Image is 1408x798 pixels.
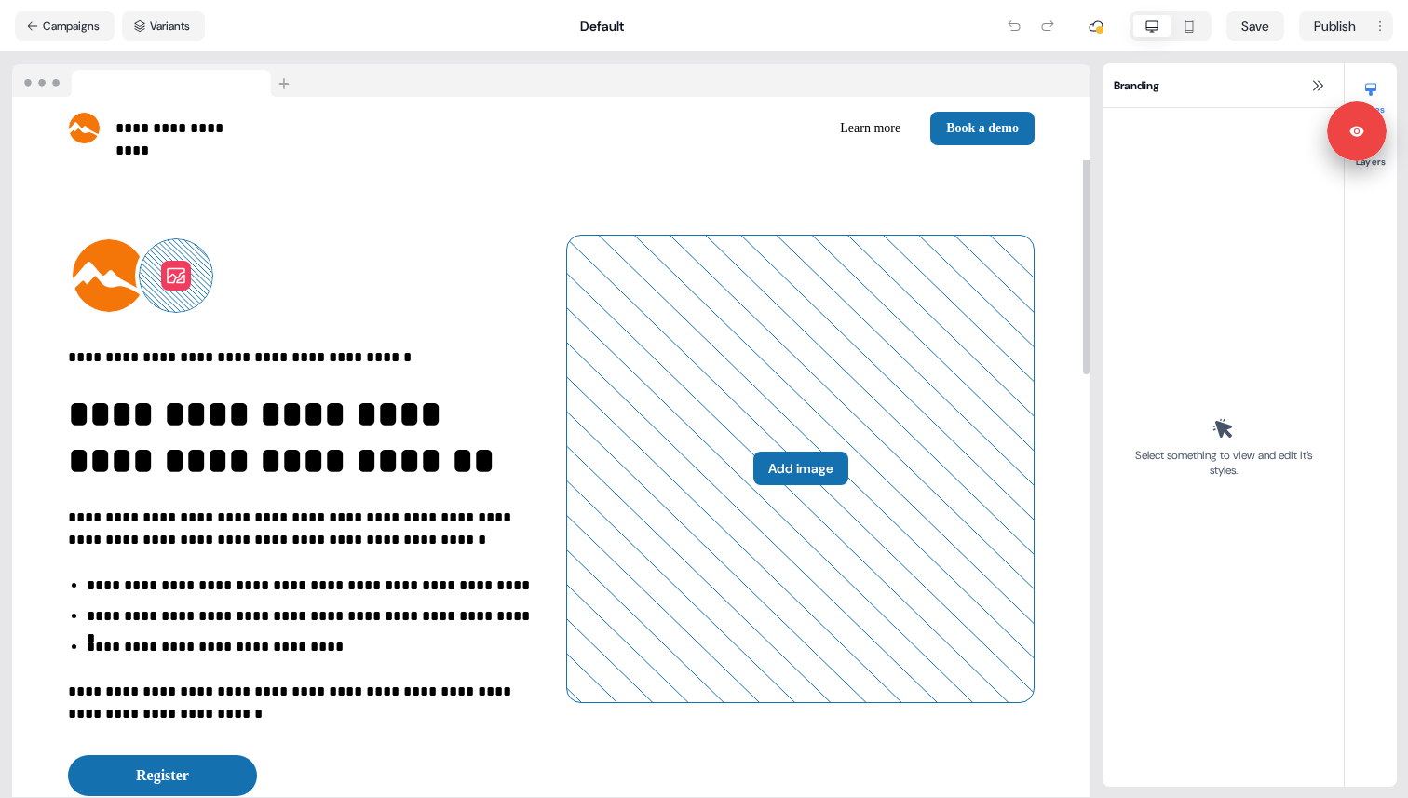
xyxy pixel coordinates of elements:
[930,112,1035,145] button: Book a demo
[1299,11,1367,41] button: Publish
[753,452,848,485] button: Add image
[580,17,624,35] div: Default
[1129,448,1318,478] div: Select something to view and edit it’s styles.
[1226,11,1284,41] button: Save
[559,112,1035,145] div: Learn moreBook a demo
[122,11,205,41] button: Variants
[1345,74,1397,115] button: Styles
[68,755,257,796] button: Register
[1103,63,1344,108] div: Branding
[12,64,298,98] img: Browser topbar
[566,235,1035,703] div: Add image
[15,11,115,41] button: Campaigns
[825,112,915,145] button: Learn more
